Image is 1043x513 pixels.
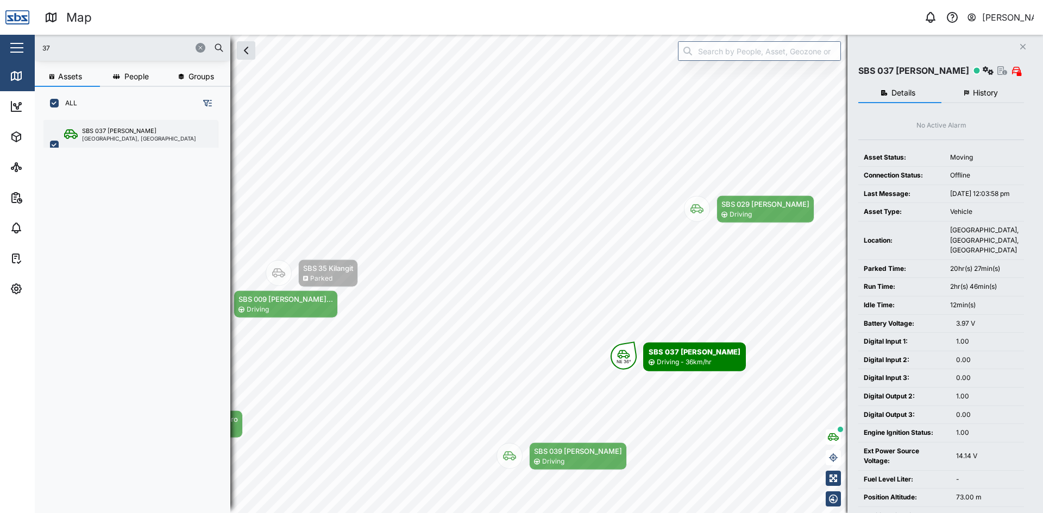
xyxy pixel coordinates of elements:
div: 73.00 m [956,492,1019,503]
div: 1.00 [956,428,1019,438]
div: Sites [28,161,54,173]
div: SBS 039 [PERSON_NAME] [534,446,622,457]
div: Reports [28,192,65,204]
div: Map marker [611,343,746,371]
div: Driving - 36km/hr [657,357,712,368]
div: Position Altitude: [864,492,945,503]
div: 0.00 [956,410,1019,420]
div: Battery Voltage: [864,319,945,329]
div: Map marker [684,195,814,223]
span: History [973,89,998,97]
div: Digital Input 3: [864,373,945,383]
div: NE 36° [617,359,631,364]
div: Moving [950,153,1019,163]
div: No Active Alarm [916,121,966,131]
div: [GEOGRAPHIC_DATA], [GEOGRAPHIC_DATA], [GEOGRAPHIC_DATA] [950,225,1019,256]
div: Driving [542,457,564,467]
input: Search by People, Asset, Geozone or Place [678,41,841,61]
div: Fuel Level Liter: [864,474,945,485]
div: 3.97 V [956,319,1019,329]
div: SBS 037 [PERSON_NAME] [82,126,156,136]
div: Run Time: [864,282,939,292]
div: Location: [864,236,939,246]
div: 20hr(s) 27min(s) [950,264,1019,274]
div: 12min(s) [950,300,1019,311]
div: Map marker [497,442,627,470]
span: Groups [189,73,214,80]
div: Settings [28,283,67,295]
div: 1.00 [956,391,1019,402]
div: 1.00 [956,337,1019,347]
div: Driving [730,210,752,220]
div: Digital Input 1: [864,337,945,347]
div: Connection Status: [864,170,939,181]
div: 2hr(s) 46min(s) [950,282,1019,292]
div: Dashboard [28,100,77,112]
button: [PERSON_NAME] [966,10,1034,25]
div: Parked [310,274,332,284]
div: 14.14 V [956,451,1019,461]
div: SBS 037 [PERSON_NAME] [858,64,969,78]
div: Digital Output 3: [864,410,945,420]
div: SBS 037 [PERSON_NAME] [649,346,740,357]
div: Digital Output 2: [864,391,945,402]
div: SBS 009 [PERSON_NAME]... [238,294,333,305]
div: Assets [28,131,62,143]
div: SBS 029 [PERSON_NAME] [721,199,809,210]
div: [PERSON_NAME] [982,11,1034,24]
div: Map marker [201,290,338,318]
div: Idle Time: [864,300,939,311]
div: Last Message: [864,189,939,199]
div: [GEOGRAPHIC_DATA], [GEOGRAPHIC_DATA] [82,136,196,141]
span: People [124,73,149,80]
div: Driving [247,305,269,315]
div: Map [66,8,92,27]
label: ALL [59,99,77,107]
div: Asset Type: [864,207,939,217]
div: 0.00 [956,373,1019,383]
div: SBS 35 Kilangit [303,263,353,274]
div: 0.00 [956,355,1019,365]
div: Tasks [28,252,58,264]
div: Vehicle [950,207,1019,217]
div: Map marker [266,259,358,287]
div: Map [28,70,53,82]
div: Parked Time: [864,264,939,274]
input: Search assets or drivers [41,40,224,56]
div: Asset Status: [864,153,939,163]
canvas: Map [35,35,1043,513]
div: Offline [950,170,1019,181]
span: Details [891,89,915,97]
div: Ext Power Source Voltage: [864,446,945,466]
div: - [956,474,1019,485]
div: grid [43,116,230,504]
img: Main Logo [5,5,29,29]
div: Engine Ignition Status: [864,428,945,438]
div: Digital Input 2: [864,355,945,365]
div: Alarms [28,222,62,234]
span: Assets [58,73,82,80]
div: [DATE] 12:03:58 pm [950,189,1019,199]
